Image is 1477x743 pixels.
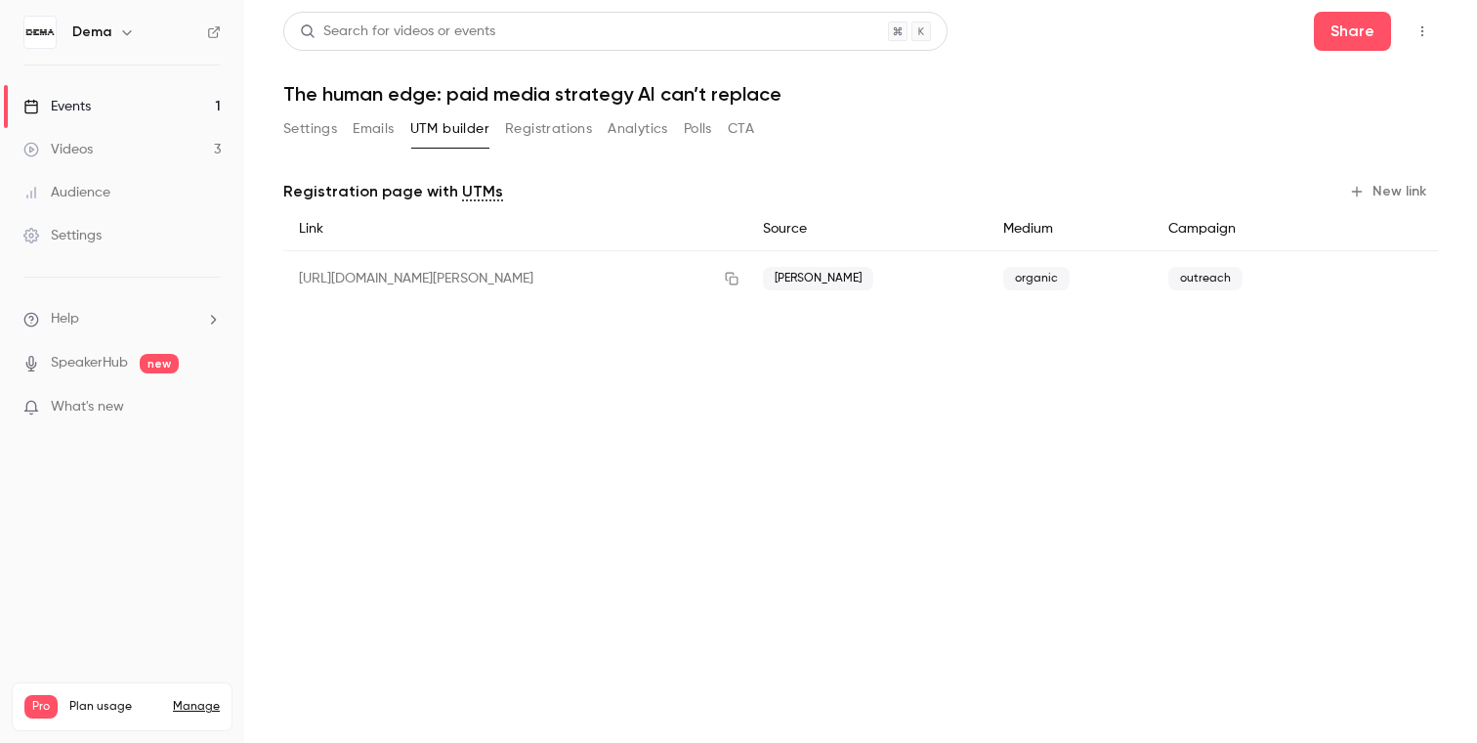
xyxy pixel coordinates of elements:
[505,113,592,145] button: Registrations
[140,354,179,373] span: new
[1314,12,1391,51] button: Share
[283,180,503,203] p: Registration page with
[283,207,747,251] div: Link
[173,699,220,715] a: Manage
[763,267,873,290] span: [PERSON_NAME]
[1341,176,1438,207] button: New link
[728,113,754,145] button: CTA
[24,17,56,48] img: Dema
[1153,207,1331,251] div: Campaign
[353,113,394,145] button: Emails
[410,113,489,145] button: UTM builder
[23,309,221,329] li: help-dropdown-opener
[23,226,102,245] div: Settings
[23,140,93,159] div: Videos
[72,22,111,42] h6: Dema
[283,82,1438,106] h1: The human edge: paid media strategy AI can’t replace
[283,113,337,145] button: Settings
[283,251,747,307] div: [URL][DOMAIN_NAME][PERSON_NAME]
[462,180,503,203] a: UTMs
[51,309,79,329] span: Help
[1168,267,1243,290] span: outreach
[197,399,221,416] iframe: Noticeable Trigger
[988,207,1154,251] div: Medium
[300,22,495,42] div: Search for videos or events
[684,113,712,145] button: Polls
[51,353,128,373] a: SpeakerHub
[1003,267,1070,290] span: organic
[51,397,124,417] span: What's new
[747,207,988,251] div: Source
[23,97,91,116] div: Events
[69,699,161,715] span: Plan usage
[24,695,58,719] span: Pro
[608,113,668,145] button: Analytics
[23,183,110,202] div: Audience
